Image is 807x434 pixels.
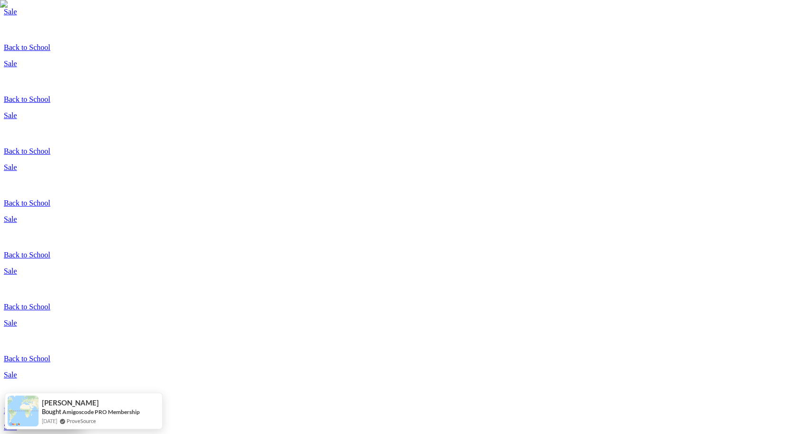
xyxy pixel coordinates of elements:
[42,399,99,407] span: [PERSON_NAME]
[67,417,96,425] a: ProveSource
[42,408,61,415] span: Bought
[42,417,57,425] span: [DATE]
[62,408,140,415] a: Amigoscode PRO Membership
[8,395,39,426] img: provesource social proof notification image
